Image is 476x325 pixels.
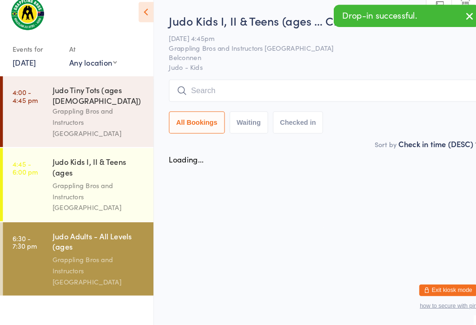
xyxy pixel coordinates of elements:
[405,303,461,310] button: how to secure with pin
[12,166,37,181] time: 4:45 - 6:00 pm
[51,113,140,145] div: Grappling Bros and Instructors [GEOGRAPHIC_DATA]
[163,62,447,71] span: Belconnen
[385,145,462,155] div: Check in time (DESC)
[163,53,447,62] span: Grappling Bros and Instructors [GEOGRAPHIC_DATA]
[163,160,197,170] div: Loading...
[163,119,217,140] button: All Bookings
[163,71,462,81] span: Judo - Kids
[51,234,140,257] div: Judo Adults - All Levels (ages [DEMOGRAPHIC_DATA]+)
[362,146,383,155] label: Sort by
[12,51,58,66] div: Events for
[3,226,148,297] a: 6:30 -7:30 pmJudo Adults - All Levels (ages [DEMOGRAPHIC_DATA]+)Grappling Bros and Instructors [G...
[51,185,140,217] div: Grappling Bros and Instructors [GEOGRAPHIC_DATA]
[51,257,140,289] div: Grappling Bros and Instructors [GEOGRAPHIC_DATA]
[3,85,148,153] a: 4:00 -4:45 pmJudo Tiny Tots (ages [DEMOGRAPHIC_DATA])Grappling Bros and Instructors [GEOGRAPHIC_D...
[163,43,447,53] span: [DATE] 4:45pm
[51,93,140,113] div: Judo Tiny Tots (ages [DEMOGRAPHIC_DATA])
[12,237,36,252] time: 6:30 - 7:30 pm
[12,96,37,111] time: 4:00 - 4:45 pm
[163,23,462,39] h2: Judo Kids I, II & Teens (ages … Check-in
[67,51,113,66] div: At
[405,286,461,297] button: Exit kiosk mode
[51,162,140,185] div: Judo Kids I, II & Teens (ages [DEMOGRAPHIC_DATA])
[163,88,462,109] input: Search
[3,154,148,225] a: 4:45 -6:00 pmJudo Kids I, II & Teens (ages [DEMOGRAPHIC_DATA])Grappling Bros and Instructors [GEO...
[67,66,113,76] div: Any location
[222,119,259,140] button: Waiting
[264,119,312,140] button: Checked in
[9,7,44,41] img: Grappling Bros Belconnen
[12,66,35,76] a: [DATE]
[322,16,464,37] div: Drop-in successful.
